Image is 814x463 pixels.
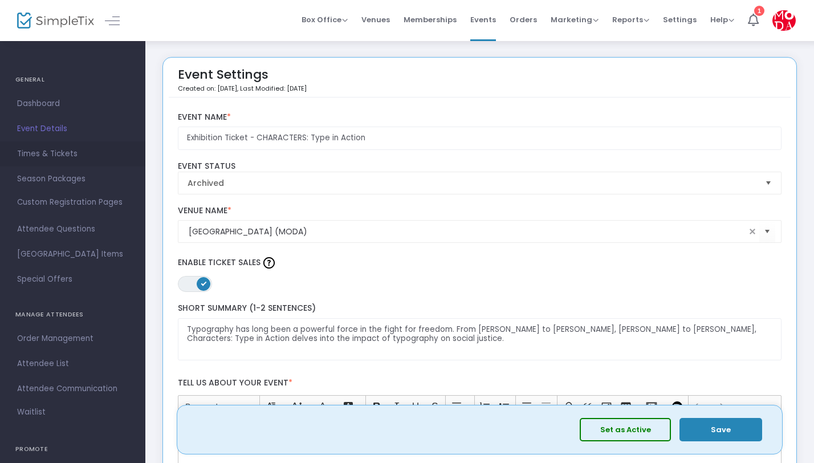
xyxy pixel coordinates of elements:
div: 1 [754,6,764,16]
span: Attendee List [17,356,128,371]
label: Tell us about your event [172,372,787,395]
span: Custom Registration Pages [17,197,123,208]
span: Settings [663,5,697,34]
h4: PROMOTE [15,438,130,461]
div: Event Settings [178,63,307,97]
span: , Last Modified: [DATE] [237,84,307,93]
span: Short Summary (1-2 Sentences) [178,302,316,314]
span: clear [746,225,759,238]
span: Archived [188,177,756,189]
span: Special Offers [17,272,128,287]
span: Season Packages [17,172,128,186]
h4: GENERAL [15,68,130,91]
label: Enable Ticket Sales [178,254,782,271]
span: Events [470,5,496,34]
button: Set as Active [580,418,671,441]
button: Select [760,172,776,194]
span: Venues [361,5,390,34]
h4: MANAGE ATTENDEES [15,303,130,326]
p: Created on: [DATE] [178,84,307,94]
span: Memberships [404,5,457,34]
span: Orders [510,5,537,34]
span: Dashboard [17,96,128,111]
button: Paragraph [180,398,257,416]
span: Attendee Communication [17,381,128,396]
span: ON [201,281,206,286]
button: Save [679,418,762,441]
input: Select Venue [189,226,746,238]
label: Event Status [178,161,782,172]
span: Paragraph [185,400,245,413]
label: Event Name [178,112,782,123]
span: Event Details [17,121,128,136]
span: Reports [612,14,649,25]
button: Select [759,220,775,243]
div: Editor toolbar [178,395,782,418]
span: Marketing [551,14,599,25]
img: question-mark [263,257,275,269]
span: Help [710,14,734,25]
label: Venue Name [178,206,782,216]
span: Waitlist [17,407,46,418]
input: Enter Event Name [178,127,782,150]
span: [GEOGRAPHIC_DATA] Items [17,247,128,262]
span: Attendee Questions [17,222,128,237]
span: Times & Tickets [17,147,128,161]
span: Order Management [17,331,128,346]
span: Box Office [302,14,348,25]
